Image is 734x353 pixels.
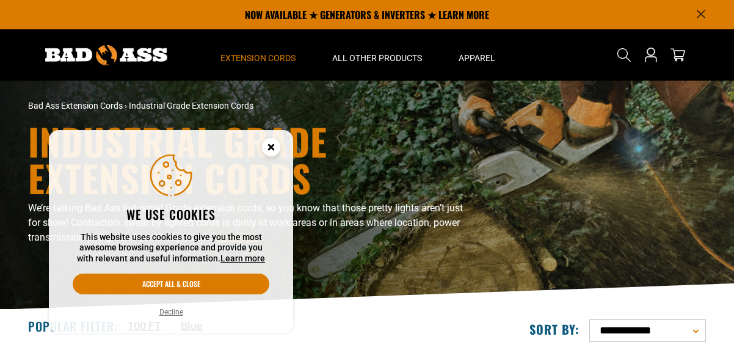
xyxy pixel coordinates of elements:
summary: Extension Cords [202,29,314,81]
summary: Apparel [440,29,514,81]
span: Industrial Grade Extension Cords [129,101,253,111]
summary: All Other Products [314,29,440,81]
p: This website uses cookies to give you the most awesome browsing experience and provide you with r... [73,232,269,264]
aside: Cookie Consent [49,130,293,334]
button: Accept all & close [73,274,269,294]
span: Apparel [459,53,495,64]
h2: We use cookies [73,206,269,222]
button: Decline [156,306,187,318]
p: We’re talking Bad Ass Industrial Grade extension cords, so you know that those pretty lights aren... [28,201,474,245]
nav: breadcrumbs [28,100,474,112]
h2: Popular Filter: [28,318,118,334]
span: All Other Products [332,53,422,64]
a: Bad Ass Extension Cords [28,101,123,111]
a: Learn more [220,253,265,263]
img: Bad Ass Extension Cords [45,45,167,65]
label: Sort by: [529,321,580,337]
span: Extension Cords [220,53,296,64]
h1: Industrial Grade Extension Cords [28,123,474,196]
summary: Search [614,45,634,65]
span: › [125,101,127,111]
